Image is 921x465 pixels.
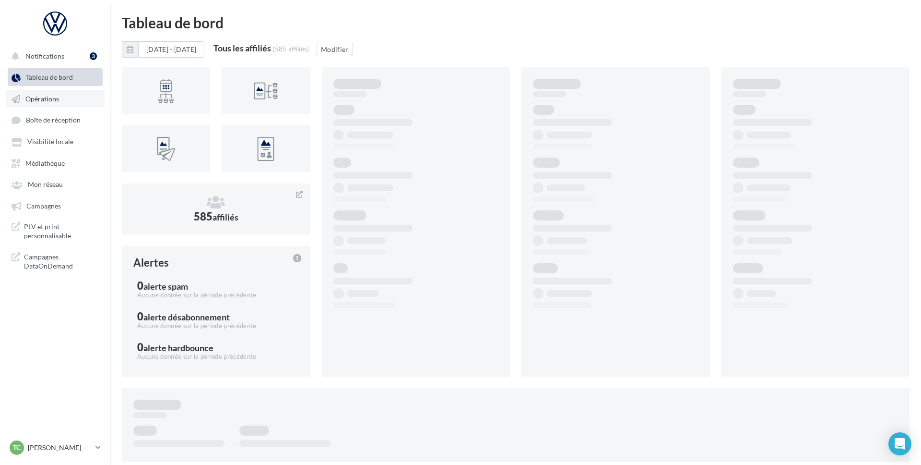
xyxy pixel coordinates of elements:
span: Visibilité locale [27,138,73,146]
div: alerte désabonnement [143,313,230,321]
a: Campagnes [6,197,105,214]
span: Médiathèque [25,159,65,167]
a: Campagnes DataOnDemand [6,248,105,275]
div: Open Intercom Messenger [888,432,911,455]
a: Médiathèque [6,154,105,171]
div: 0 [137,342,295,353]
div: alerte hardbounce [143,343,213,352]
p: [PERSON_NAME] [28,443,92,453]
a: Boîte de réception [6,111,105,129]
a: Opérations [6,90,105,107]
div: Aucune donnée sur la période précédente [137,291,295,300]
div: Tableau de bord [122,15,909,30]
button: [DATE] - [DATE] [122,41,204,58]
a: TC [PERSON_NAME] [8,439,103,457]
span: 585 [194,210,238,223]
div: Alertes [133,257,169,268]
span: Notifications [25,52,64,60]
span: Campagnes [26,202,61,210]
div: Aucune donnée sur la période précédente [137,353,295,361]
span: affiliés [213,212,238,222]
div: 0 [137,281,295,291]
a: Mon réseau [6,175,105,193]
span: TC [13,443,21,453]
div: (585 affiliés) [272,45,309,53]
span: Boîte de réception [26,116,81,124]
div: 3 [90,52,97,60]
div: Tous les affiliés [213,44,271,52]
button: Notifications 3 [6,47,101,64]
span: Tableau de bord [26,73,73,82]
span: PLV et print personnalisable [24,222,99,241]
a: PLV et print personnalisable [6,218,105,245]
a: Tableau de bord [6,68,105,86]
div: alerte spam [143,282,188,291]
div: Aucune donnée sur la période précédente [137,322,295,330]
button: [DATE] - [DATE] [138,41,204,58]
div: 0 [137,311,295,322]
button: Modifier [317,43,353,56]
span: Campagnes DataOnDemand [24,252,99,271]
span: Mon réseau [28,181,63,189]
a: Visibilité locale [6,133,105,150]
span: Opérations [25,95,59,103]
